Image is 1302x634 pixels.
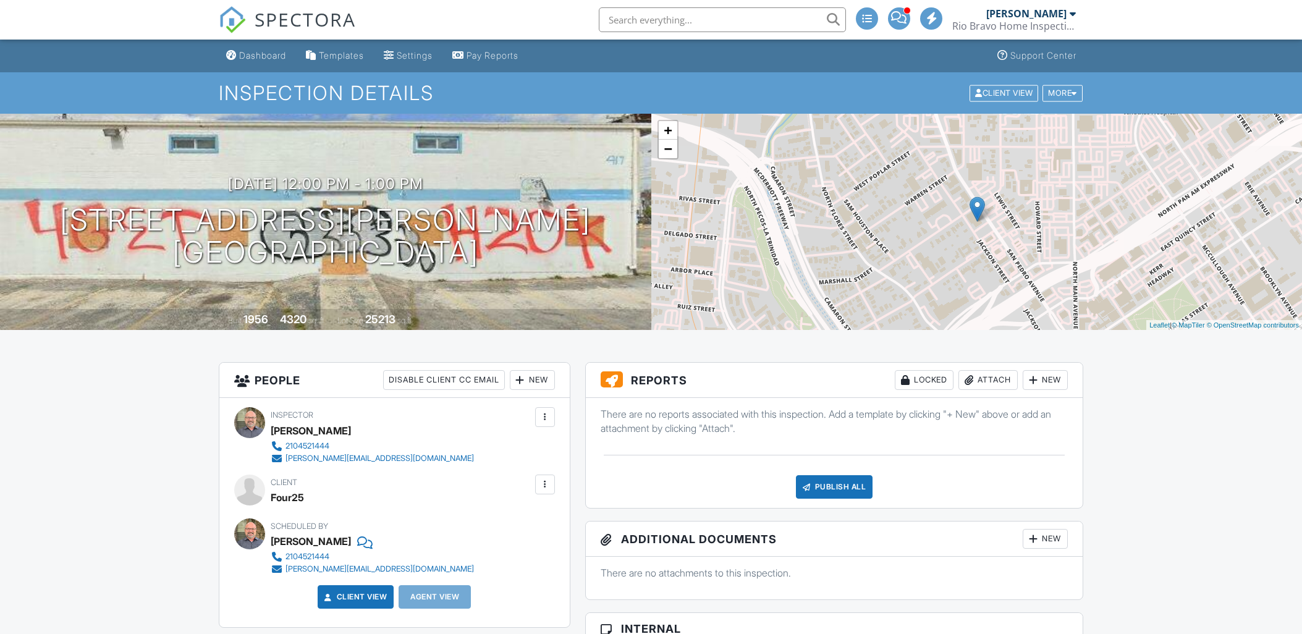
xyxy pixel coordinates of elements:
[255,6,356,32] span: SPECTORA
[271,488,304,507] div: Four25
[271,440,474,452] a: 2104521444
[397,50,433,61] div: Settings
[586,522,1083,557] h3: Additional Documents
[383,370,505,390] div: Disable Client CC Email
[1149,321,1170,329] a: Leaflet
[319,50,364,61] div: Templates
[968,88,1041,97] a: Client View
[379,44,438,67] a: Settings
[1023,370,1068,390] div: New
[228,316,242,325] span: Built
[271,452,474,465] a: [PERSON_NAME][EMAIL_ADDRESS][DOMAIN_NAME]
[239,50,286,61] div: Dashboard
[301,44,369,67] a: Templates
[1207,321,1299,329] a: © OpenStreetMap contributors
[322,591,387,603] a: Client View
[1172,321,1205,329] a: © MapTiler
[952,20,1076,32] div: Rio Bravo Home Inspections
[285,564,474,574] div: [PERSON_NAME][EMAIL_ADDRESS][DOMAIN_NAME]
[365,313,395,326] div: 25213
[447,44,523,67] a: Pay Reports
[219,82,1084,104] h1: Inspection Details
[221,44,291,67] a: Dashboard
[337,316,363,325] span: Lot Size
[1023,529,1068,549] div: New
[467,50,518,61] div: Pay Reports
[243,313,268,326] div: 1956
[659,121,677,140] a: Zoom in
[992,44,1081,67] a: Support Center
[285,454,474,463] div: [PERSON_NAME][EMAIL_ADDRESS][DOMAIN_NAME]
[510,370,555,390] div: New
[271,532,351,551] div: [PERSON_NAME]
[586,363,1083,398] h3: Reports
[308,316,326,325] span: sq. ft.
[271,563,474,575] a: [PERSON_NAME][EMAIL_ADDRESS][DOMAIN_NAME]
[970,85,1038,101] div: Client View
[271,478,297,487] span: Client
[285,441,329,451] div: 2104521444
[271,421,351,440] div: [PERSON_NAME]
[228,175,423,192] h3: [DATE] 12:00 pm - 1:00 pm
[60,204,591,269] h1: [STREET_ADDRESS][PERSON_NAME] [GEOGRAPHIC_DATA]
[285,552,329,562] div: 2104521444
[219,363,570,398] h3: People
[958,370,1018,390] div: Attach
[796,475,873,499] div: Publish All
[659,140,677,158] a: Zoom out
[219,17,356,43] a: SPECTORA
[895,370,953,390] div: Locked
[1010,50,1076,61] div: Support Center
[1042,85,1083,101] div: More
[601,407,1068,435] p: There are no reports associated with this inspection. Add a template by clicking "+ New" above or...
[271,522,328,531] span: Scheduled By
[397,316,413,325] span: sq.ft.
[271,551,474,563] a: 2104521444
[601,566,1068,580] p: There are no attachments to this inspection.
[271,410,313,420] span: Inspector
[219,6,246,33] img: The Best Home Inspection Software - Spectora
[1146,320,1302,331] div: |
[986,7,1067,20] div: [PERSON_NAME]
[280,313,306,326] div: 4320
[599,7,846,32] input: Search everything...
